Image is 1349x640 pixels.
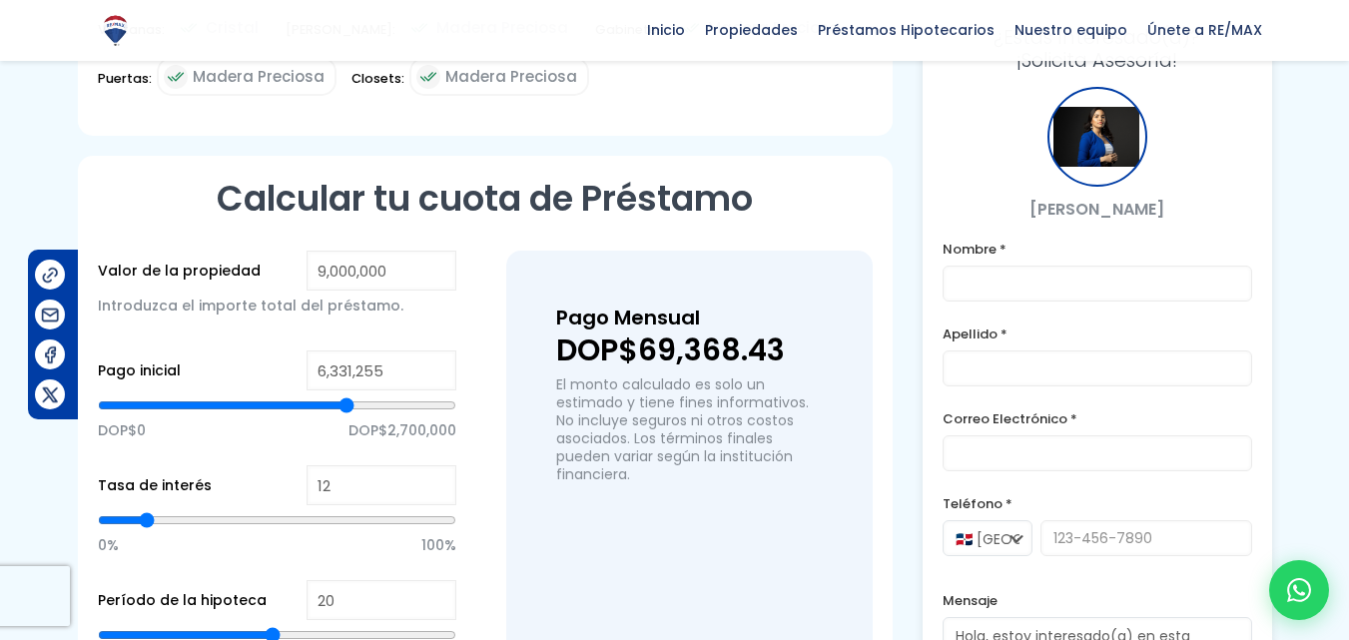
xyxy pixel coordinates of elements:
[40,305,61,325] img: Compartir
[98,358,181,383] label: Pago inicial
[421,530,456,560] span: 100%
[351,66,404,105] span: Closets:
[1137,15,1272,45] span: Únete a RE/MAX
[943,491,1252,516] label: Teléfono *
[98,66,152,105] span: Puertas:
[808,15,1005,45] span: Préstamos Hipotecarios
[556,301,823,335] h3: Pago Mensual
[943,588,1252,613] label: Mensaje
[556,335,823,365] p: DOP$69,368.43
[40,265,61,286] img: Compartir
[193,64,325,89] span: Madera Preciosa
[943,321,1252,346] label: Apellido *
[556,375,823,483] p: El monto calculado es solo un estimado y tiene fines informativos. No incluye seguros ni otros co...
[164,65,188,89] img: check icon
[98,176,873,221] h2: Calcular tu cuota de Préstamo
[98,530,119,560] span: 0%
[943,26,1252,72] h3: ¡Solicita Asesoría!
[98,13,133,48] img: Logo de REMAX
[98,259,261,284] label: Valor de la propiedad
[1040,520,1252,556] input: 123-456-7890
[416,65,440,89] img: check icon
[307,465,456,505] input: %
[98,415,146,445] span: DOP$0
[98,588,267,613] label: Período de la hipoteca
[1047,87,1147,187] div: Arisleidy Santos
[40,344,61,365] img: Compartir
[348,415,456,445] span: DOP$2,700,000
[307,350,456,390] input: RD$
[98,473,212,498] label: Tasa de interés
[307,580,456,620] input: Years
[307,251,456,291] input: RD$
[695,15,808,45] span: Propiedades
[943,237,1252,262] label: Nombre *
[637,15,695,45] span: Inicio
[943,197,1252,222] p: [PERSON_NAME]
[98,296,403,316] span: Introduzca el importe total del préstamo.
[943,406,1252,431] label: Correo Electrónico *
[1005,15,1137,45] span: Nuestro equipo
[40,384,61,405] img: Compartir
[445,64,577,89] span: Madera Preciosa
